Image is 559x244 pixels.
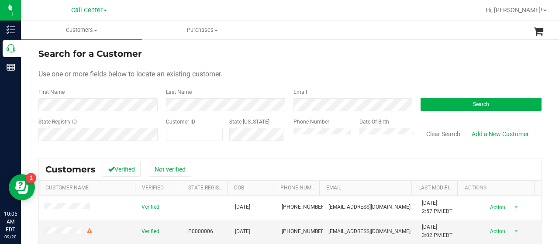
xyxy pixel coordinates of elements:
a: Last Modified [418,185,455,191]
iframe: Resource center unread badge [26,173,36,183]
a: Customer Name [45,185,89,191]
span: Verified [141,227,159,236]
span: Call Center [71,7,103,14]
a: Add a New Customer [466,127,535,141]
label: State [US_STATE] [229,118,269,126]
iframe: Resource center [9,174,35,200]
inline-svg: Reports [7,63,15,72]
span: [DATE] [235,227,250,236]
label: State Registry ID [38,118,77,126]
span: [DATE] 3:02 PM EDT [422,223,452,240]
a: Verified [142,185,164,191]
span: Customers [21,26,142,34]
button: Not verified [149,162,191,177]
span: [PHONE_NUMBER] [282,227,325,236]
span: [EMAIL_ADDRESS][DOMAIN_NAME] [328,203,411,211]
button: Search [421,98,542,111]
p: 10:05 AM EDT [4,210,17,234]
label: Customer ID [166,118,195,126]
span: Search [473,101,489,107]
div: Actions [465,185,531,191]
a: Phone Number [280,185,321,191]
span: Action [483,201,511,213]
label: Email [293,88,307,96]
a: Purchases [142,21,263,39]
a: Customers [21,21,142,39]
label: Last Name [166,88,192,96]
span: select [511,201,522,213]
button: Clear Search [421,127,466,141]
span: [EMAIL_ADDRESS][DOMAIN_NAME] [328,227,411,236]
span: P0000006 [188,227,213,236]
span: Use one or more fields below to locate an existing customer. [38,70,222,78]
inline-svg: Inventory [7,25,15,34]
a: State Registry Id [188,185,234,191]
span: Hi, [PERSON_NAME]! [486,7,542,14]
span: Search for a Customer [38,48,142,59]
label: Phone Number [293,118,329,126]
div: Warning - Level 2 [86,227,93,235]
label: First Name [38,88,65,96]
span: [PHONE_NUMBER] [282,203,325,211]
button: Verified [103,162,141,177]
label: Date Of Birth [359,118,389,126]
span: [DATE] 2:57 PM EDT [422,199,452,216]
span: Customers [45,164,96,175]
inline-svg: Call Center [7,44,15,53]
span: [DATE] [235,203,250,211]
p: 09/20 [4,234,17,240]
span: Purchases [142,26,262,34]
a: DOB [234,185,244,191]
span: Verified [141,203,159,211]
a: Email [326,185,341,191]
span: select [511,225,522,237]
span: Action [483,225,511,237]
